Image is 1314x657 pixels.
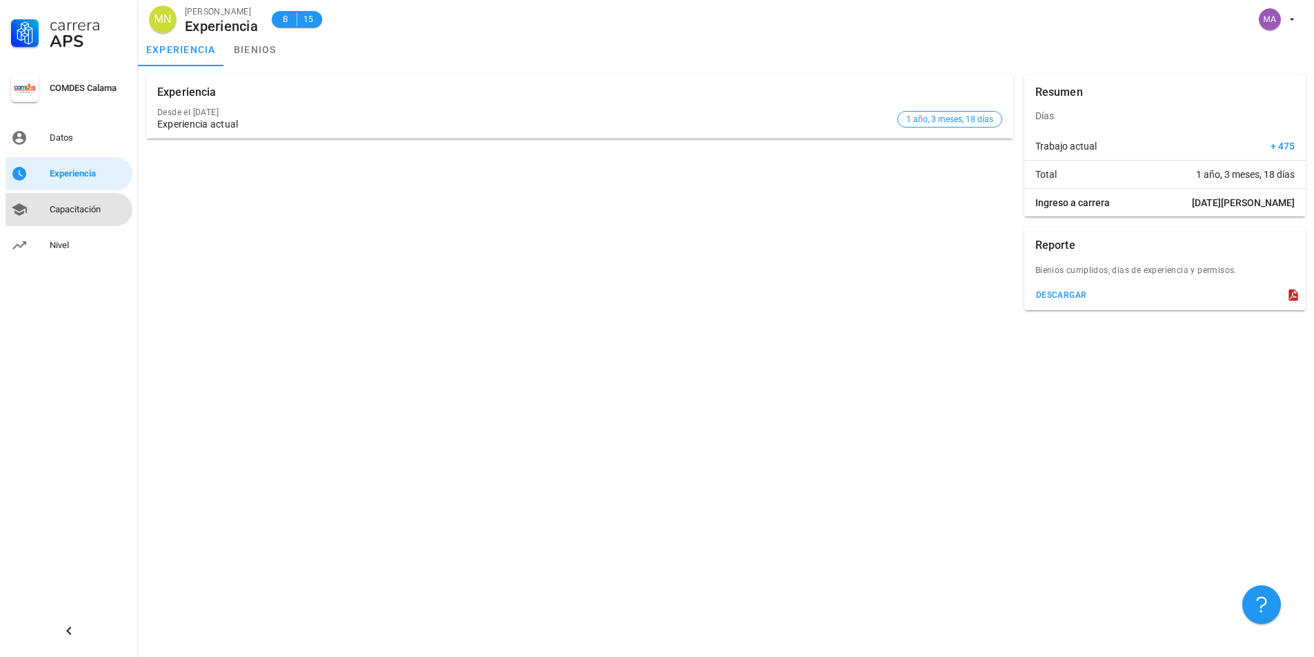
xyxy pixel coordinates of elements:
div: Nivel [50,240,127,251]
div: COMDES Calama [50,83,127,94]
button: descargar [1030,285,1093,305]
div: Días [1024,99,1306,132]
a: Datos [6,121,132,154]
span: Trabajo actual [1035,139,1097,153]
div: Resumen [1035,74,1083,110]
span: 15 [303,12,314,26]
div: [PERSON_NAME] [185,5,258,19]
div: Experiencia [50,168,127,179]
span: B [280,12,291,26]
a: Nivel [6,229,132,262]
div: Experiencia actual [157,119,892,130]
span: [DATE][PERSON_NAME] [1192,196,1295,210]
div: Experiencia [157,74,217,110]
div: Datos [50,132,127,143]
span: + 475 [1271,139,1295,153]
a: Experiencia [6,157,132,190]
span: 1 año, 3 meses, 18 días [906,112,993,127]
span: 1 año, 3 meses, 18 días [1196,168,1295,181]
div: Carrera [50,17,127,33]
span: Ingreso a carrera [1035,196,1110,210]
a: experiencia [138,33,224,66]
div: descargar [1035,290,1087,300]
div: Desde el [DATE] [157,108,892,117]
div: Reporte [1035,228,1075,263]
div: APS [50,33,127,50]
div: avatar [149,6,177,33]
div: Experiencia [185,19,258,34]
div: avatar [1259,8,1281,30]
a: Capacitación [6,193,132,226]
span: Total [1035,168,1057,181]
div: Capacitación [50,204,127,215]
span: MN [155,6,172,33]
div: Bienios cumplidos, dias de experiencia y permisos. [1024,263,1306,285]
a: bienios [224,33,286,66]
